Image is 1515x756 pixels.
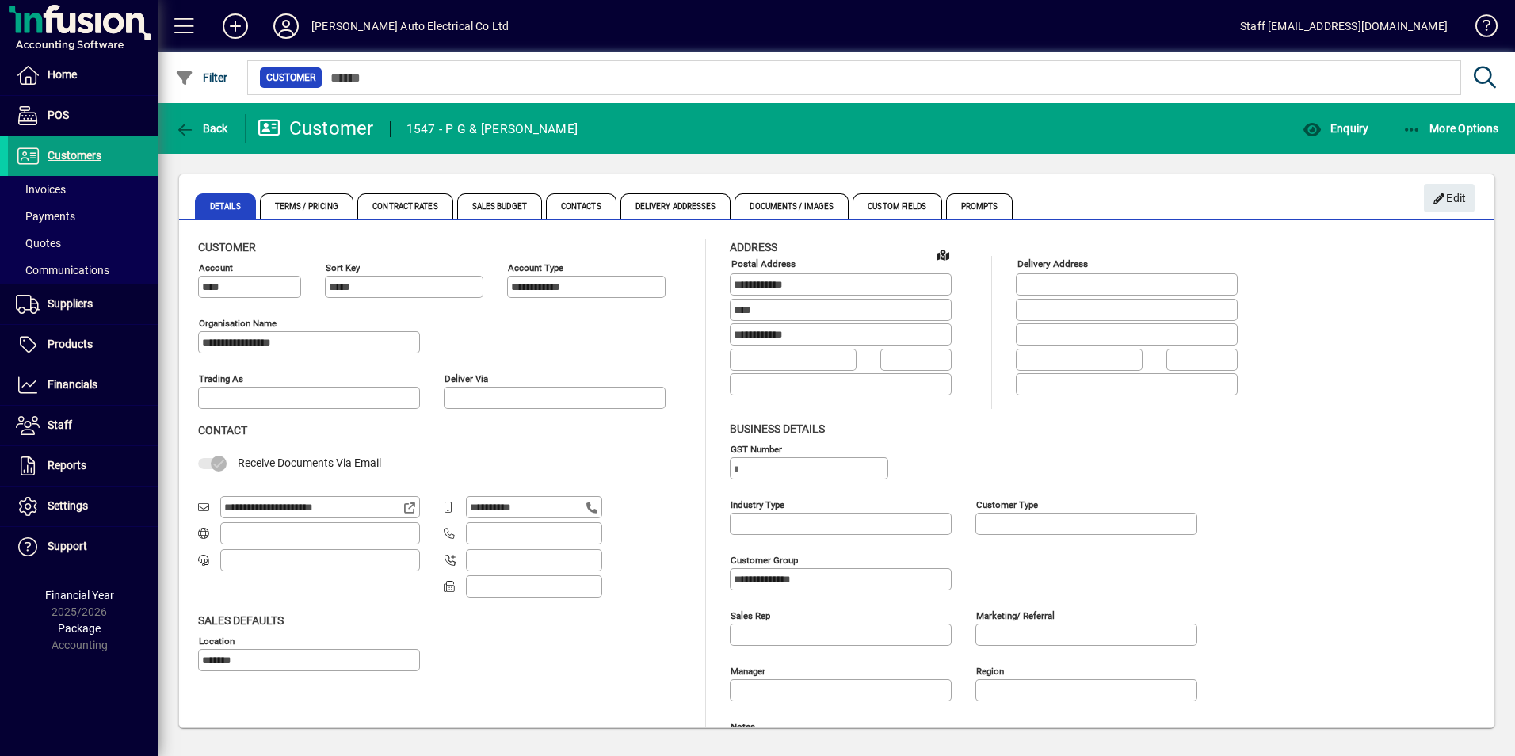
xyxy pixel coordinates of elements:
span: Custom Fields [853,193,941,219]
span: Contacts [546,193,616,219]
span: Enquiry [1303,122,1368,135]
div: [PERSON_NAME] Auto Electrical Co Ltd [311,13,509,39]
a: Suppliers [8,284,158,324]
a: Products [8,325,158,365]
span: Quotes [16,237,61,250]
div: 1547 - P G & [PERSON_NAME] [406,116,578,142]
span: Receive Documents Via Email [238,456,381,469]
span: Sales defaults [198,614,284,627]
span: Invoices [16,183,66,196]
div: Customer [258,116,374,141]
mat-label: Marketing/ Referral [976,609,1055,620]
div: Staff [EMAIL_ADDRESS][DOMAIN_NAME] [1240,13,1448,39]
a: Invoices [8,176,158,203]
span: Suppliers [48,297,93,310]
a: View on map [930,242,956,267]
button: Back [171,114,232,143]
a: POS [8,96,158,136]
mat-label: Manager [731,665,765,676]
span: Back [175,122,228,135]
a: Communications [8,257,158,284]
span: Customer [198,241,256,254]
a: Settings [8,487,158,526]
span: Customer [266,70,315,86]
button: Enquiry [1299,114,1372,143]
mat-label: Account Type [508,262,563,273]
app-page-header-button: Back [158,114,246,143]
mat-label: Sort key [326,262,360,273]
span: Contract Rates [357,193,452,219]
span: Support [48,540,87,552]
span: Prompts [946,193,1013,219]
mat-label: Customer group [731,554,798,565]
a: Payments [8,203,158,230]
span: Edit [1433,185,1467,212]
mat-label: Notes [731,720,755,731]
span: Payments [16,210,75,223]
span: Delivery Addresses [620,193,731,219]
span: Filter [175,71,228,84]
button: Add [210,12,261,40]
span: Settings [48,499,88,512]
span: Terms / Pricing [260,193,354,219]
mat-label: Account [199,262,233,273]
a: Support [8,527,158,567]
button: Profile [261,12,311,40]
span: Address [730,241,777,254]
mat-label: Sales rep [731,609,770,620]
mat-label: Deliver via [445,373,488,384]
a: Reports [8,446,158,486]
span: Communications [16,264,109,277]
span: Customers [48,149,101,162]
button: Filter [171,63,232,92]
a: Home [8,55,158,95]
span: Financial Year [45,589,114,601]
a: Staff [8,406,158,445]
span: POS [48,109,69,121]
mat-label: Customer type [976,498,1038,510]
mat-label: GST Number [731,443,782,454]
mat-label: Trading as [199,373,243,384]
span: Home [48,68,77,81]
a: Financials [8,365,158,405]
span: Package [58,622,101,635]
button: Edit [1424,184,1475,212]
span: More Options [1402,122,1499,135]
span: Staff [48,418,72,431]
mat-label: Location [199,635,235,646]
mat-label: Region [976,665,1004,676]
span: Business details [730,422,825,435]
span: Contact [198,424,247,437]
span: Products [48,338,93,350]
mat-label: Industry type [731,498,784,510]
span: Details [195,193,256,219]
span: Reports [48,459,86,472]
span: Sales Budget [457,193,542,219]
span: Financials [48,378,97,391]
button: More Options [1399,114,1503,143]
span: Documents / Images [735,193,849,219]
mat-label: Organisation name [199,318,277,329]
a: Quotes [8,230,158,257]
a: Knowledge Base [1463,3,1495,55]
